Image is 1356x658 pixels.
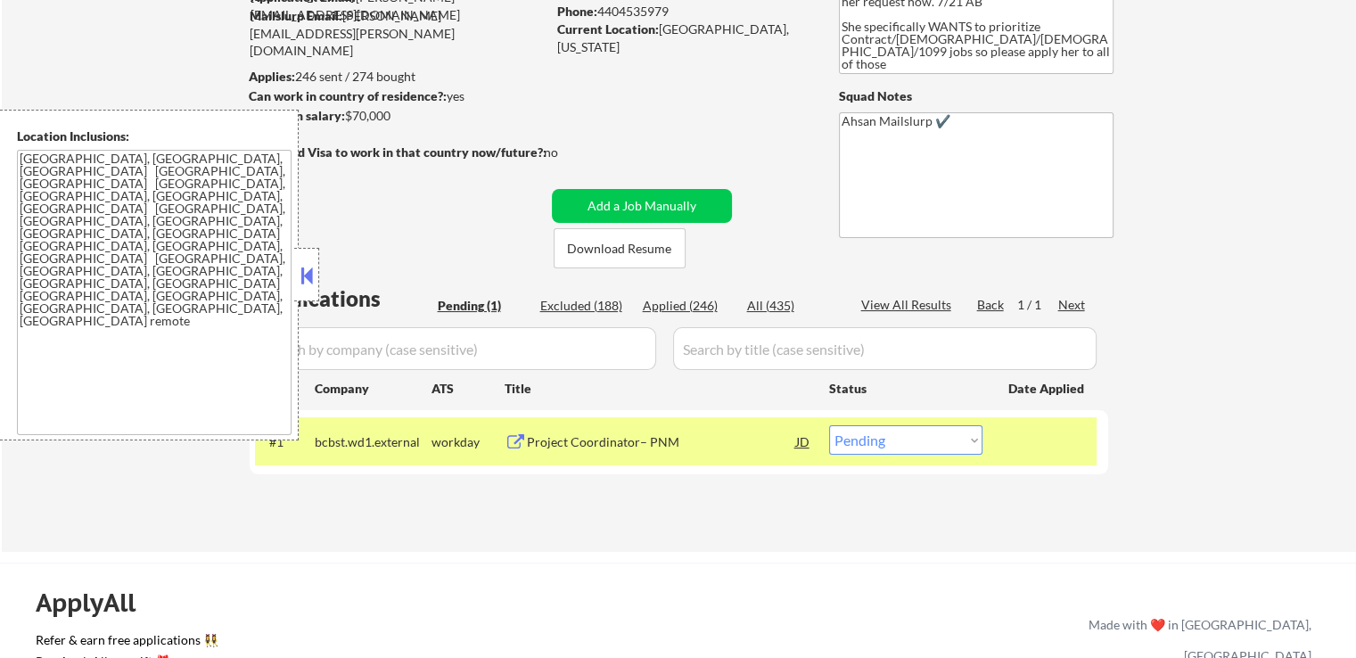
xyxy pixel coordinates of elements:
div: Project Coordinator– PNM [527,433,796,451]
div: 1 / 1 [1017,296,1058,314]
strong: Mailslurp Email: [250,8,342,23]
div: [GEOGRAPHIC_DATA], [US_STATE] [557,21,809,55]
div: [PERSON_NAME][EMAIL_ADDRESS][PERSON_NAME][DOMAIN_NAME] [250,7,546,60]
div: Title [505,380,812,398]
div: Applied (246) [643,297,732,315]
div: JD [794,425,812,457]
div: workday [431,433,505,451]
div: ApplyAll [36,588,156,618]
a: Refer & earn free applications 👯‍♀️ [36,634,716,653]
div: no [544,144,595,161]
div: Date Applied [1008,380,1087,398]
div: Company [315,380,431,398]
strong: Minimum salary: [249,108,345,123]
div: Status [829,372,982,404]
div: Location Inclusions: [17,127,292,145]
div: Next [1058,296,1087,314]
button: Download Resume [554,228,686,268]
strong: Applies: [249,69,295,84]
input: Search by company (case sensitive) [255,327,656,370]
div: All (435) [747,297,836,315]
div: Excluded (188) [540,297,629,315]
div: 4404535979 [557,3,809,21]
div: View All Results [861,296,957,314]
div: ATS [431,380,505,398]
div: Pending (1) [438,297,527,315]
div: Back [977,296,1006,314]
input: Search by title (case sensitive) [673,327,1097,370]
div: 246 sent / 274 bought [249,68,546,86]
strong: Phone: [557,4,597,19]
button: Add a Job Manually [552,189,732,223]
strong: Can work in country of residence?: [249,88,447,103]
div: bcbst.wd1.external [315,433,431,451]
div: Applications [255,288,431,309]
div: $70,000 [249,107,546,125]
div: #1 [269,433,300,451]
strong: Will need Visa to work in that country now/future?: [250,144,547,160]
div: Squad Notes [839,87,1114,105]
strong: Current Location: [557,21,659,37]
div: yes [249,87,540,105]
